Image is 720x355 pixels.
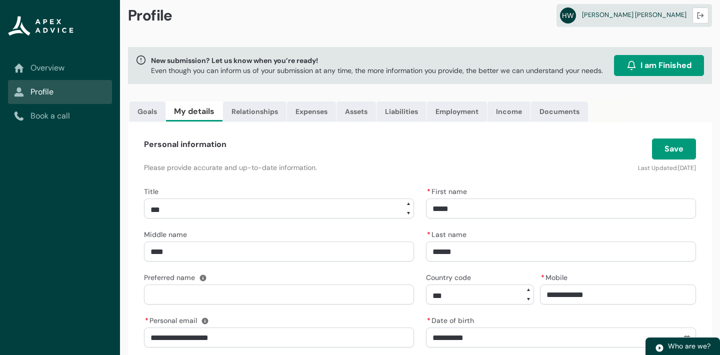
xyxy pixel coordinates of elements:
[614,55,704,76] button: I am Finished
[427,187,430,196] abbr: required
[145,316,148,325] abbr: required
[129,101,165,121] a: Goals
[128,6,172,25] span: Profile
[560,7,576,23] abbr: HW
[487,101,530,121] a: Income
[427,316,430,325] abbr: required
[166,101,222,121] a: My details
[426,273,471,282] span: Country code
[14,110,106,122] a: Book a call
[151,55,603,65] span: New submission? Let us know when you’re ready!
[144,270,199,282] label: Preferred name
[144,162,508,172] p: Please provide accurate and up-to-date information.
[655,343,664,352] img: play.svg
[223,101,286,121] a: Relationships
[582,10,686,19] span: [PERSON_NAME] [PERSON_NAME]
[287,101,336,121] a: Expenses
[8,16,73,36] img: Apex Advice Group
[678,164,696,172] lightning-formatted-date-time: [DATE]
[426,184,471,196] label: First name
[640,59,691,71] span: I am Finished
[144,138,226,150] h4: Personal information
[541,273,544,282] abbr: required
[376,101,426,121] a: Liabilities
[427,230,430,239] abbr: required
[427,101,487,121] a: Employment
[144,227,191,239] label: Middle name
[692,7,708,23] button: Logout
[652,138,696,159] button: Save
[144,313,201,325] label: Personal email
[336,101,376,121] a: Assets
[14,62,106,74] a: Overview
[14,86,106,98] a: Profile
[626,60,636,70] img: alarm.svg
[540,270,571,282] label: Mobile
[426,227,470,239] label: Last name
[426,313,478,325] label: Date of birth
[151,65,603,75] p: Even though you can inform us of your submission at any time, the more information you provide, t...
[144,187,158,196] span: Title
[638,164,678,172] lightning-formatted-text: Last Updated:
[668,341,710,350] span: Who are we?
[531,101,588,121] a: Documents
[8,56,112,128] nav: Sub page
[556,4,712,27] a: HW[PERSON_NAME] [PERSON_NAME]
